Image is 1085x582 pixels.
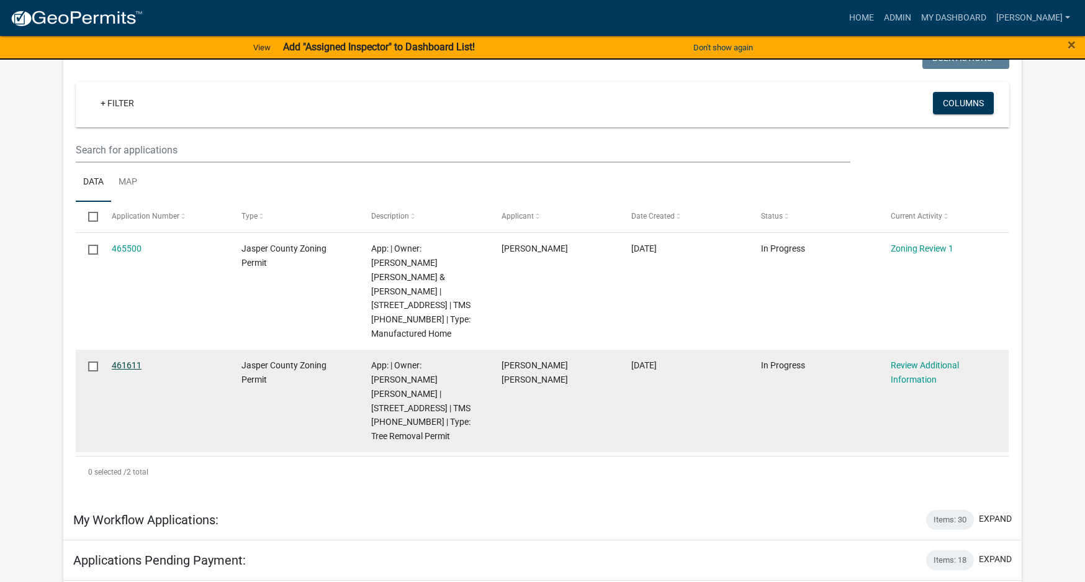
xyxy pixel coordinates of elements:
div: collapse [63,34,1021,500]
h5: My Workflow Applications: [73,512,218,527]
a: Zoning Review 1 [891,243,953,253]
span: In Progress [761,243,805,253]
span: 08/18/2025 [631,243,657,253]
span: Jasper County Zoning Permit [241,243,326,268]
datatable-header-cell: Application Number [100,202,230,232]
button: expand [979,512,1012,525]
datatable-header-cell: Status [749,202,879,232]
span: Status [761,212,783,221]
datatable-header-cell: Current Activity [879,202,1009,232]
span: Current Activity [891,212,942,221]
span: Date Created [631,212,675,221]
button: Columns [933,92,994,114]
span: Description [371,212,409,221]
a: Review Additional Information [891,360,959,384]
datatable-header-cell: Type [230,202,359,232]
a: + Filter [91,92,144,114]
datatable-header-cell: Applicant [489,202,619,232]
datatable-header-cell: Select [76,202,99,232]
a: [PERSON_NAME] [991,6,1075,30]
span: × [1068,36,1076,53]
span: Jasper County Zoning Permit [241,360,326,384]
span: App: | Owner: RIVAS JUAN JOSE PENA | 2105 calf pen bay rd | TMS 020-00-03-086 | Type: Tree Remova... [371,360,470,441]
h5: Applications Pending Payment: [73,553,246,568]
datatable-header-cell: Description [359,202,489,232]
datatable-header-cell: Date Created [619,202,749,232]
a: Data [76,163,111,202]
span: Application Number [112,212,179,221]
a: 465500 [112,243,142,253]
a: Map [111,163,145,202]
div: Items: 18 [926,550,974,570]
a: Admin [879,6,916,30]
span: JUAN JOSE PENA RIVAS [502,360,568,384]
a: Home [844,6,879,30]
span: In Progress [761,360,805,370]
button: Don't show again [688,37,758,58]
span: 0 selected / [88,468,127,476]
a: View [248,37,276,58]
a: 461611 [112,360,142,370]
a: My Dashboard [916,6,991,30]
div: Items: 30 [926,510,974,530]
span: 08/09/2025 [631,360,657,370]
strong: Add "Assigned Inspector" to Dashboard List! [283,41,475,53]
span: Type [241,212,258,221]
input: Search for applications [76,137,850,163]
span: Applicant [502,212,534,221]
div: 2 total [76,457,1009,488]
span: Sarahi [502,243,568,253]
span: App: | Owner: NAJERA JOEL ORTEGA & SARAHI | 721 oak park rd | TMS 046-00-06-178 | Type: Manufactu... [371,243,470,339]
button: Close [1068,37,1076,52]
button: expand [979,553,1012,566]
